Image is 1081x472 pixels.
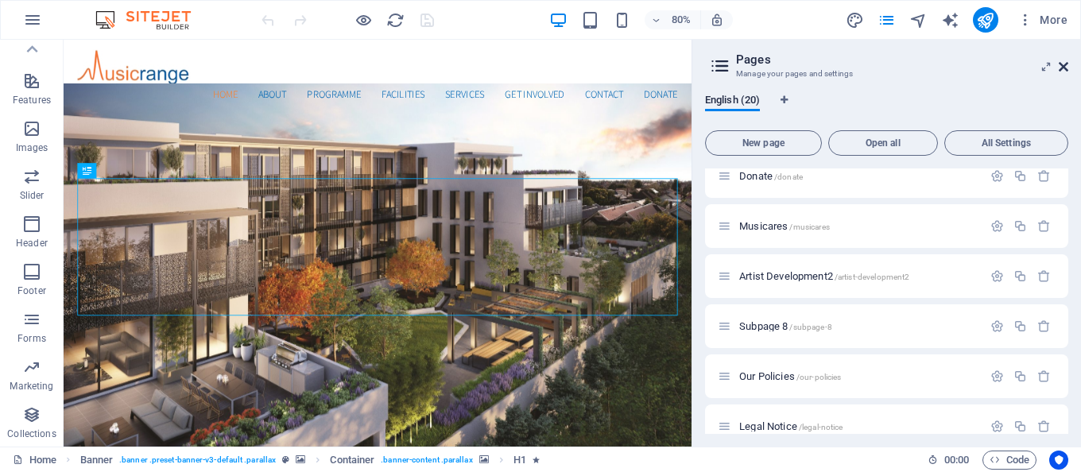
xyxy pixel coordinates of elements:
[878,11,896,29] i: Pages (Ctrl+Alt+S)
[1049,451,1068,470] button: Usercentrics
[1013,269,1027,283] div: Duplicate
[1013,319,1027,333] div: Duplicate
[1013,369,1027,383] div: Duplicate
[119,451,276,470] span: . banner .preset-banner-v3-default .parallax
[17,284,46,297] p: Footer
[533,455,540,464] i: Element contains an animation
[386,11,405,29] i: Reload page
[990,219,1004,233] div: Settings
[734,171,982,181] div: Donate/donate
[734,321,982,331] div: Subpage 8/subpage-8
[990,451,1029,470] span: Code
[835,273,910,281] span: /artist-development2
[80,451,540,470] nav: breadcrumb
[909,11,928,29] i: Navigator
[386,10,405,29] button: reload
[951,138,1061,148] span: All Settings
[1013,219,1027,233] div: Duplicate
[282,455,289,464] i: This element is a customizable preset
[739,170,803,182] span: Click to open page
[1037,420,1051,433] div: Remove
[739,370,841,382] span: Click to open page
[736,67,1036,81] h3: Manage your pages and settings
[16,141,48,154] p: Images
[10,380,53,393] p: Marketing
[20,189,45,202] p: Slider
[705,91,760,113] span: English (20)
[13,451,56,470] a: Click to cancel selection. Double-click to open Pages
[1037,219,1051,233] div: Remove
[909,10,928,29] button: navigator
[1037,269,1051,283] div: Remove
[1013,169,1027,183] div: Duplicate
[734,371,982,381] div: Our Policies/our-policies
[955,454,958,466] span: :
[1011,7,1074,33] button: More
[944,130,1068,156] button: All Settings
[734,421,982,431] div: Legal Notice/legal-notice
[973,7,998,33] button: publish
[990,169,1004,183] div: Settings
[712,138,815,148] span: New page
[296,455,305,464] i: This element contains a background
[330,451,374,470] span: Click to select. Double-click to edit
[739,320,832,332] span: Click to open page
[928,451,970,470] h6: Session time
[941,10,960,29] button: text_generator
[799,423,843,431] span: /legal-notice
[705,130,822,156] button: New page
[982,451,1036,470] button: Code
[990,269,1004,283] div: Settings
[774,172,803,181] span: /donate
[80,451,114,470] span: Click to select. Double-click to edit
[645,10,701,29] button: 80%
[705,94,1068,124] div: Language Tabs
[7,428,56,440] p: Collections
[990,420,1004,433] div: Settings
[941,11,959,29] i: AI Writer
[513,451,526,470] span: Click to select. Double-click to edit
[710,13,724,27] i: On resize automatically adjust zoom level to fit chosen device.
[835,138,931,148] span: Open all
[17,332,46,345] p: Forms
[1037,369,1051,383] div: Remove
[479,455,489,464] i: This element contains a background
[789,222,829,231] span: /musicares
[739,270,909,282] span: Click to open page
[1037,319,1051,333] div: Remove
[846,10,865,29] button: design
[1037,169,1051,183] div: Remove
[944,451,969,470] span: 00 00
[828,130,938,156] button: Open all
[734,271,982,281] div: Artist Development2/artist-development2
[16,237,48,250] p: Header
[734,221,982,231] div: Musicares/musicares
[739,220,830,232] span: Click to open page
[1013,420,1027,433] div: Duplicate
[668,10,694,29] h6: 80%
[739,420,843,432] span: Click to open page
[381,451,472,470] span: . banner-content .parallax
[990,319,1004,333] div: Settings
[878,10,897,29] button: pages
[13,94,51,106] p: Features
[796,373,842,381] span: /our-policies
[789,323,831,331] span: /subpage-8
[91,10,211,29] img: Editor Logo
[990,369,1004,383] div: Settings
[1017,12,1067,28] span: More
[736,52,1068,67] h2: Pages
